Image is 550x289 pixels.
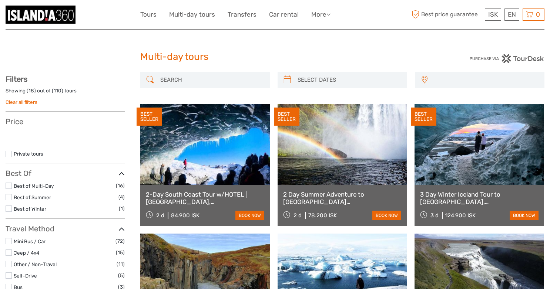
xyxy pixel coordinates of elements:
a: Other / Non-Travel [14,261,57,267]
span: 2 d [156,212,164,219]
h1: Multi-day tours [140,51,410,63]
a: Multi-day tours [169,9,215,20]
a: Car rental [269,9,299,20]
img: 359-8a86c472-227a-44f5-9a1a-607d161e92e3_logo_small.jpg [6,6,76,24]
a: 2 Day Summer Adventure to [GEOGRAPHIC_DATA] [GEOGRAPHIC_DATA], Glacier Hiking, [GEOGRAPHIC_DATA],... [283,191,402,206]
a: Self-Drive [14,273,37,279]
h3: Travel Method [6,224,125,233]
h3: Price [6,117,125,126]
a: Best of Summer [14,194,51,200]
a: Best of Winter [14,206,46,212]
a: book now [510,211,539,220]
div: BEST SELLER [274,108,299,126]
span: (11) [117,260,125,268]
a: Mini Bus / Car [14,238,46,244]
a: Transfers [228,9,256,20]
input: SEARCH [157,74,266,86]
span: 3 d [430,212,439,219]
label: 18 [28,87,34,94]
a: book now [372,211,401,220]
div: 84.900 ISK [171,212,199,219]
div: BEST SELLER [137,108,162,126]
span: (4) [118,193,125,201]
span: 0 [535,11,541,18]
span: 2 d [294,212,302,219]
strong: Filters [6,75,27,84]
div: 124.900 ISK [445,212,476,219]
a: Tours [140,9,157,20]
div: 78.200 ISK [308,212,337,219]
a: Private tours [14,151,43,157]
span: Best price guarantee [410,8,483,21]
div: Showing ( ) out of ( ) tours [6,87,125,99]
input: SELECT DATES [295,74,403,86]
a: book now [235,211,264,220]
span: (5) [118,271,125,280]
span: (72) [115,237,125,245]
a: 2-Day South Coast Tour w/HOTEL | [GEOGRAPHIC_DATA], [GEOGRAPHIC_DATA], [GEOGRAPHIC_DATA] & Waterf... [146,191,264,206]
span: (15) [116,248,125,257]
a: More [311,9,331,20]
span: (1) [119,204,125,213]
span: (16) [116,181,125,190]
div: EN [504,8,519,21]
img: PurchaseViaTourDesk.png [469,54,544,63]
a: Jeep / 4x4 [14,250,39,256]
a: Best of Multi-Day [14,183,54,189]
a: Clear all filters [6,99,37,105]
label: 110 [54,87,61,94]
span: ISK [488,11,498,18]
h3: Best Of [6,169,125,178]
div: BEST SELLER [411,108,436,126]
a: 3 Day Winter Iceland Tour to [GEOGRAPHIC_DATA], [GEOGRAPHIC_DATA], [GEOGRAPHIC_DATA] and [GEOGRAP... [420,191,539,206]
